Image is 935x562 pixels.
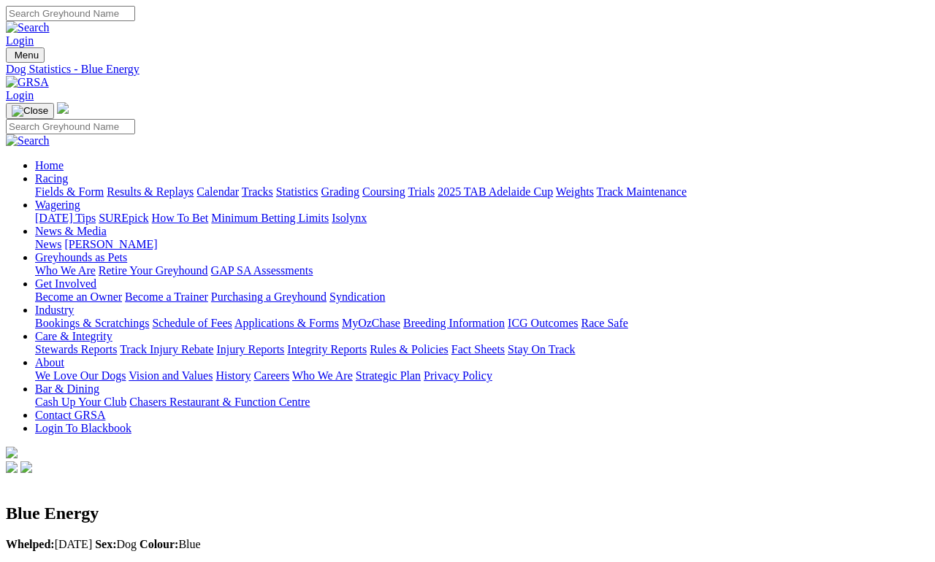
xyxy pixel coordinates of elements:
a: Get Involved [35,277,96,290]
a: Coursing [362,185,405,198]
a: 2025 TAB Adelaide Cup [438,185,553,198]
img: Search [6,134,50,147]
div: Industry [35,317,929,330]
img: GRSA [6,76,49,89]
a: Isolynx [332,212,367,224]
a: MyOzChase [342,317,400,329]
a: History [215,369,251,382]
div: Care & Integrity [35,343,929,356]
a: Breeding Information [403,317,505,329]
a: News [35,238,61,250]
a: ICG Outcomes [508,317,578,329]
div: News & Media [35,238,929,251]
b: Whelped: [6,538,55,550]
a: Fields & Form [35,185,104,198]
a: Bookings & Scratchings [35,317,149,329]
img: facebook.svg [6,461,18,473]
a: Track Injury Rebate [120,343,213,355]
div: Bar & Dining [35,396,929,409]
a: Rules & Policies [370,343,449,355]
input: Search [6,6,135,21]
a: Applications & Forms [234,317,339,329]
button: Toggle navigation [6,103,54,119]
a: [DATE] Tips [35,212,96,224]
a: Stewards Reports [35,343,117,355]
a: SUREpick [99,212,148,224]
a: Login To Blackbook [35,422,131,434]
a: Schedule of Fees [152,317,232,329]
a: Greyhounds as Pets [35,251,127,263]
a: Results & Replays [107,185,194,198]
span: [DATE] [6,538,92,550]
div: Get Involved [35,290,929,304]
a: Privacy Policy [424,369,492,382]
img: twitter.svg [20,461,32,473]
a: Wagering [35,199,80,211]
img: Close [12,105,48,117]
a: Home [35,159,64,172]
a: Statistics [276,185,318,198]
img: logo-grsa-white.png [6,447,18,458]
a: Retire Your Greyhound [99,264,208,277]
a: Dog Statistics - Blue Energy [6,63,929,76]
a: Integrity Reports [287,343,367,355]
a: Purchasing a Greyhound [211,290,327,303]
a: Syndication [329,290,385,303]
div: Racing [35,185,929,199]
input: Search [6,119,135,134]
a: Who We Are [292,369,353,382]
a: How To Bet [152,212,209,224]
a: Become a Trainer [125,290,208,303]
a: Calendar [196,185,239,198]
a: Track Maintenance [597,185,687,198]
a: [PERSON_NAME] [64,238,157,250]
a: Vision and Values [129,369,213,382]
a: Tracks [242,185,273,198]
a: GAP SA Assessments [211,264,313,277]
a: Industry [35,304,74,316]
a: Trials [408,185,435,198]
a: We Love Our Dogs [35,369,126,382]
a: Bar & Dining [35,382,99,395]
div: About [35,369,929,382]
b: Colour: [140,538,178,550]
a: Care & Integrity [35,330,112,342]
a: Login [6,89,34,101]
a: Minimum Betting Limits [211,212,329,224]
a: Cash Up Your Club [35,396,126,408]
b: Sex: [95,538,116,550]
a: Stay On Track [508,343,575,355]
a: Contact GRSA [35,409,105,421]
a: Weights [556,185,594,198]
a: Injury Reports [216,343,284,355]
a: Strategic Plan [356,369,421,382]
a: Grading [321,185,359,198]
span: Blue [140,538,201,550]
a: News & Media [35,225,107,237]
a: Chasers Restaurant & Function Centre [129,396,310,408]
button: Toggle navigation [6,47,45,63]
a: Who We Are [35,264,96,277]
div: Wagering [35,212,929,225]
a: About [35,356,64,369]
a: Become an Owner [35,290,122,303]
a: Racing [35,172,68,185]
a: Careers [253,369,289,382]
h2: Blue Energy [6,504,929,523]
a: Fact Sheets [451,343,505,355]
img: logo-grsa-white.png [57,102,69,114]
a: Login [6,34,34,47]
img: Search [6,21,50,34]
a: Race Safe [581,317,627,329]
span: Dog [95,538,137,550]
span: Menu [15,50,39,61]
div: Greyhounds as Pets [35,264,929,277]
